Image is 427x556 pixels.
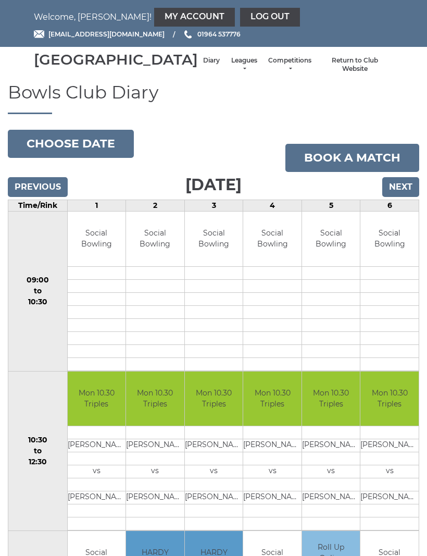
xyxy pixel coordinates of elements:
td: vs [68,465,126,478]
a: Diary [203,56,220,65]
td: [PERSON_NAME] [185,439,243,452]
td: [PERSON_NAME] [302,491,360,504]
a: Book a match [285,144,419,172]
td: Social Bowling [243,212,302,266]
img: Email [34,30,44,38]
td: Mon 10.30 Triples [126,372,184,426]
a: Email [EMAIL_ADDRESS][DOMAIN_NAME] [34,29,165,39]
a: Competitions [268,56,311,73]
input: Previous [8,177,68,197]
td: [PERSON_NAME] [68,491,126,504]
td: vs [302,465,360,478]
button: Choose date [8,130,134,158]
td: Time/Rink [8,200,68,212]
td: Mon 10.30 Triples [302,372,360,426]
td: vs [185,465,243,478]
td: [PERSON_NAME] [243,491,302,504]
a: Log out [240,8,300,27]
td: [PERSON_NAME] [68,439,126,452]
span: [EMAIL_ADDRESS][DOMAIN_NAME] [48,30,165,38]
input: Next [382,177,419,197]
a: My Account [154,8,235,27]
td: Social Bowling [126,212,184,266]
td: Social Bowling [68,212,126,266]
td: Mon 10.30 Triples [243,372,302,426]
td: 5 [302,200,360,212]
a: Phone us 01964 537776 [183,29,241,39]
td: 09:00 to 10:30 [8,212,68,372]
td: [PERSON_NAME] [243,439,302,452]
a: Return to Club Website [322,56,388,73]
td: 6 [360,200,419,212]
td: 1 [67,200,126,212]
td: [PERSON_NAME] [302,439,360,452]
td: Mon 10.30 Triples [185,372,243,426]
div: [GEOGRAPHIC_DATA] [34,52,198,68]
img: Phone us [184,30,192,39]
td: Mon 10.30 Triples [68,372,126,426]
a: Leagues [230,56,258,73]
td: vs [243,465,302,478]
td: [PERSON_NAME] [360,491,419,504]
td: 3 [184,200,243,212]
td: 4 [243,200,302,212]
td: [PERSON_NAME] SNR [185,491,243,504]
td: Social Bowling [185,212,243,266]
td: [PERSON_NAME] [126,491,184,504]
span: 01964 537776 [197,30,241,38]
td: Social Bowling [360,212,419,266]
td: Social Bowling [302,212,360,266]
nav: Welcome, [PERSON_NAME]! [34,8,393,27]
td: vs [126,465,184,478]
td: [PERSON_NAME] [360,439,419,452]
td: [PERSON_NAME] [126,439,184,452]
td: 10:30 to 12:30 [8,371,68,531]
td: vs [360,465,419,478]
td: Mon 10.30 Triples [360,372,419,426]
h1: Bowls Club Diary [8,83,419,114]
td: 2 [126,200,185,212]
